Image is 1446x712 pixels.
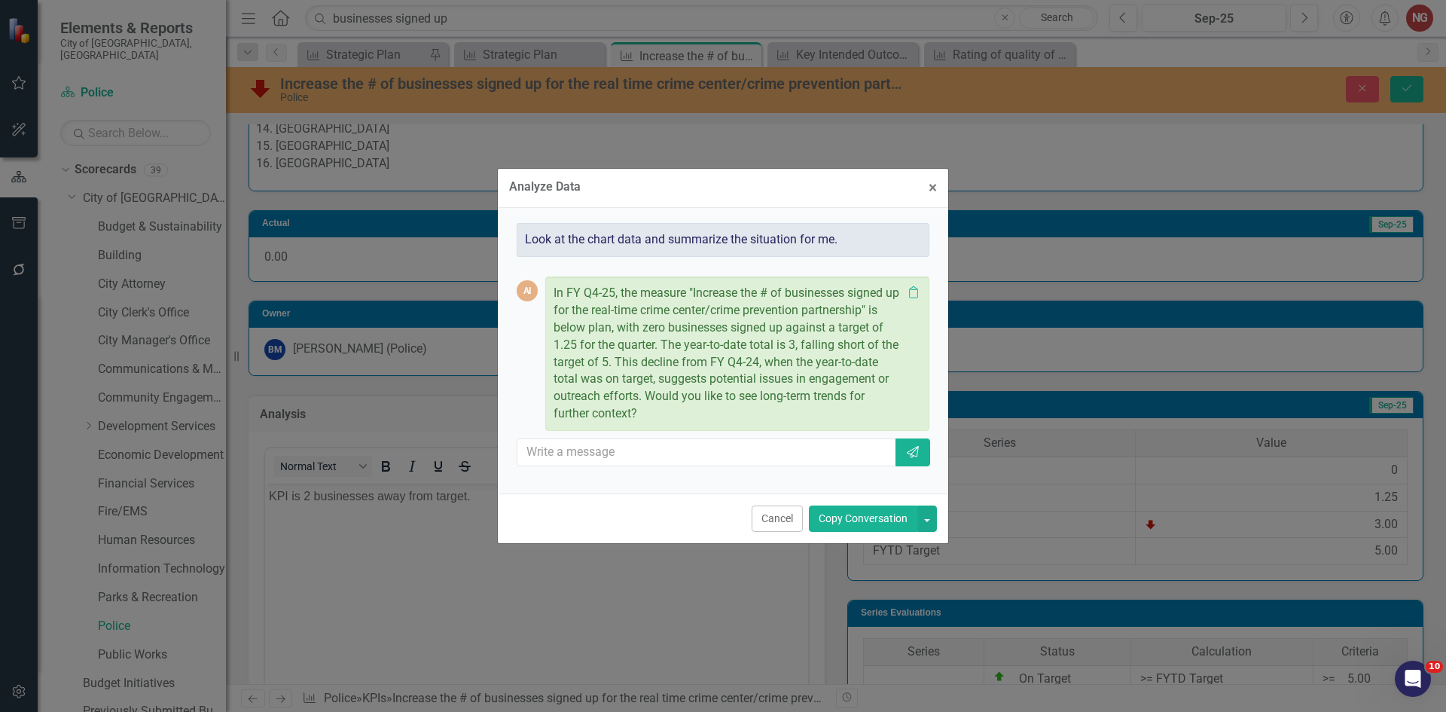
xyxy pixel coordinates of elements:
span: 10 [1426,661,1443,673]
button: Copy Conversation [809,506,917,532]
div: Analyze Data [509,180,581,194]
button: Cancel [752,506,803,532]
p: KPI is 2 businesses away from target. [4,4,539,22]
div: Look at the chart data and summarize the situation for me. [517,223,929,257]
div: AI [517,280,538,301]
p: In FY Q4-25, the measure "Increase the # of businesses signed up for the real-time crime center/c... [554,285,902,423]
iframe: Intercom live chat [1395,661,1431,697]
span: × [929,179,937,197]
input: Write a message [517,439,897,466]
